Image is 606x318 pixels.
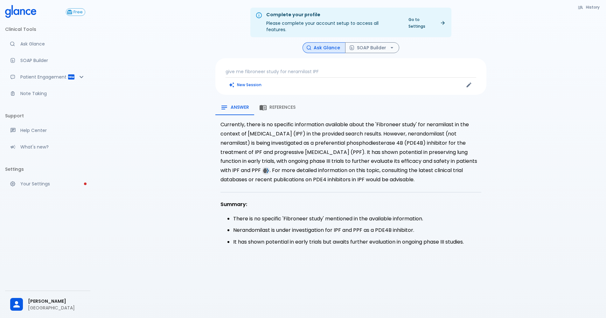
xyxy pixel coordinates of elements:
[233,214,481,224] li: There is no specific 'Fibroneer study' mentioned in the available information.
[5,53,90,67] a: Docugen: Compose a clinical documentation in seconds
[5,70,90,84] div: Patient Reports & Referrals
[464,80,474,90] button: Edit
[28,305,85,311] p: [GEOGRAPHIC_DATA]
[5,37,90,51] a: Moramiz: Find ICD10AM codes instantly
[66,8,90,16] a: Click to view or change your subscription
[220,120,481,184] p: Currently, there is no specific information available about the 'Fibroneer study' for neramilast ...
[5,177,90,191] a: Please complete account setup
[20,90,85,97] p: Note Taking
[231,105,249,110] span: Answer
[5,123,90,137] a: Get help from our support team
[233,238,481,247] li: It has shown potential in early trials but awaits further evaluation in ongoing phase III studies.
[28,298,85,305] span: [PERSON_NAME]
[71,10,85,15] span: Free
[20,127,85,134] p: Help Center
[5,108,90,123] li: Support
[5,86,90,100] a: Advanced note-taking
[345,42,399,53] button: SOAP Builder
[263,168,269,174] img: favicons
[266,10,400,35] div: Please complete your account setup to access all features.
[266,11,400,18] div: Complete your profile
[220,201,247,208] strong: Summary:
[20,57,85,64] p: SOAP Builder
[5,294,90,315] div: [PERSON_NAME][GEOGRAPHIC_DATA]
[575,3,603,12] button: History
[5,162,90,177] li: Settings
[233,226,481,235] li: Nerandomilast is under investigation for IPF and PPF as a PDE4B inhibitor.
[5,22,90,37] li: Clinical Tools
[303,42,345,53] button: Ask Glance
[226,68,476,75] p: give me fibroneer study for neramilast IPF
[226,80,265,89] button: Clears all inputs and results.
[5,140,90,154] div: Recent updates and feature releases
[20,41,85,47] p: Ask Glance
[20,181,85,187] p: Your Settings
[20,144,85,150] p: What's new?
[405,15,449,31] a: Go to Settings
[66,8,85,16] button: Free
[20,74,67,80] p: Patient Engagement
[269,105,296,110] span: References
